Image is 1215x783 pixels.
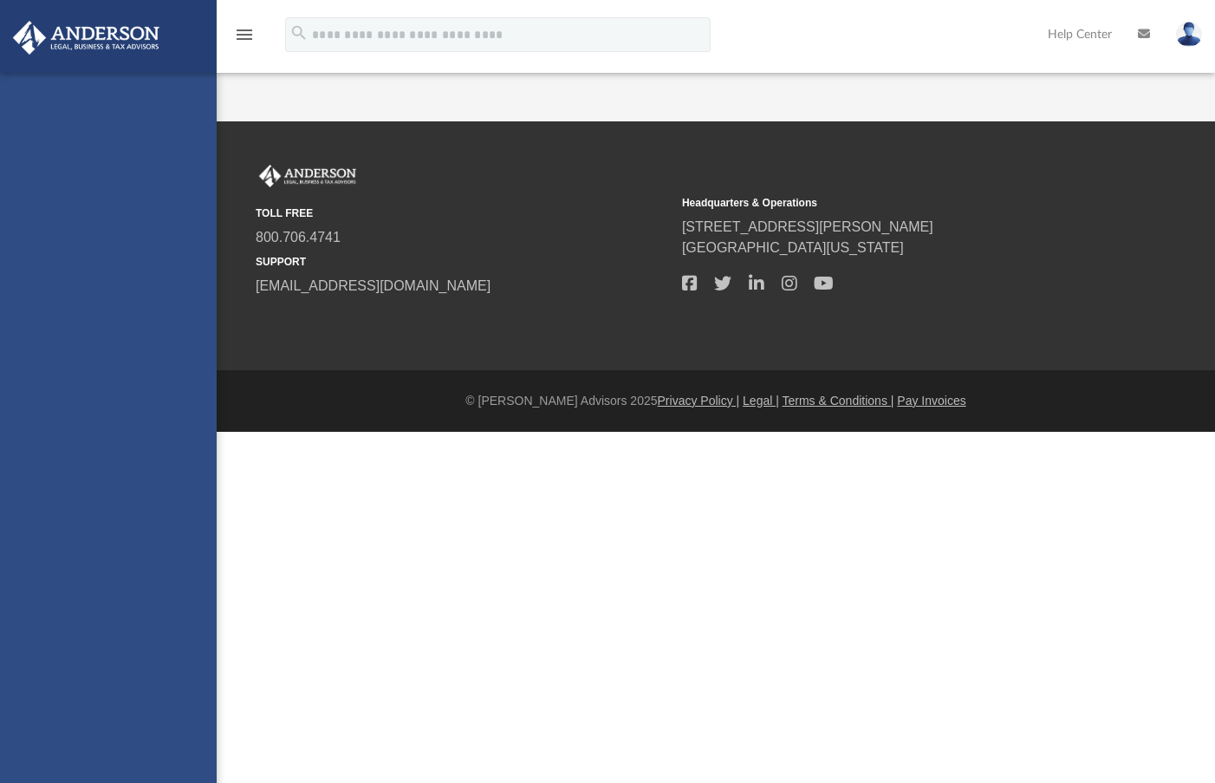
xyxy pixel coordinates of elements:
a: 800.706.4741 [256,230,341,245]
i: search [289,23,309,42]
a: menu [234,33,255,45]
img: Anderson Advisors Platinum Portal [8,21,165,55]
div: © [PERSON_NAME] Advisors 2025 [217,392,1215,410]
a: [EMAIL_ADDRESS][DOMAIN_NAME] [256,278,491,293]
a: Privacy Policy | [658,394,740,408]
i: menu [234,24,255,45]
a: Terms & Conditions | [783,394,894,408]
a: [STREET_ADDRESS][PERSON_NAME] [682,219,933,234]
img: Anderson Advisors Platinum Portal [256,165,360,187]
a: Legal | [743,394,779,408]
a: [GEOGRAPHIC_DATA][US_STATE] [682,240,904,255]
a: Pay Invoices [897,394,965,408]
small: Headquarters & Operations [682,195,1096,211]
img: User Pic [1176,22,1202,47]
small: TOLL FREE [256,206,670,221]
small: SUPPORT [256,254,670,270]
